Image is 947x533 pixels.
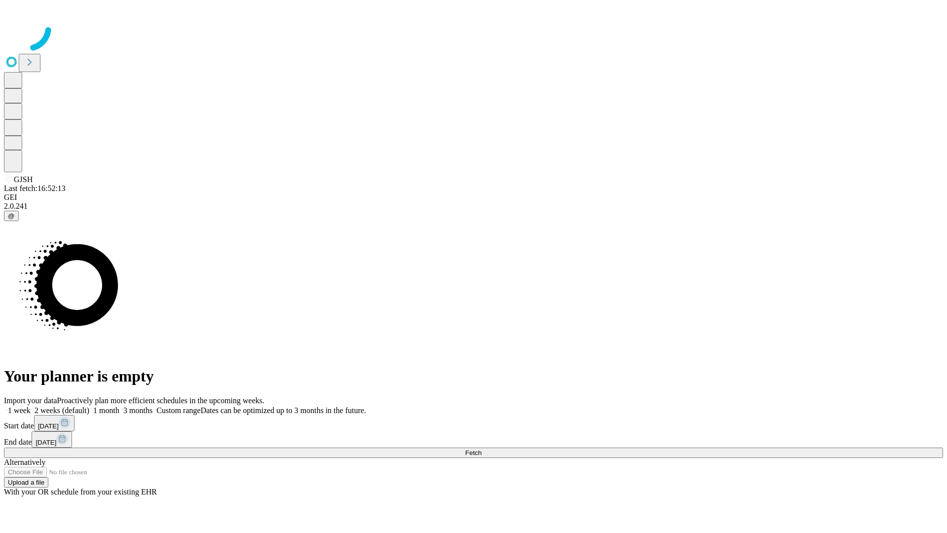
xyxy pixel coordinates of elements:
[36,439,56,446] span: [DATE]
[32,431,72,448] button: [DATE]
[4,211,19,221] button: @
[4,396,57,405] span: Import your data
[156,406,200,415] span: Custom range
[8,212,15,220] span: @
[4,202,943,211] div: 2.0.241
[4,448,943,458] button: Fetch
[34,415,74,431] button: [DATE]
[4,477,48,488] button: Upload a file
[4,193,943,202] div: GEI
[4,458,45,466] span: Alternatively
[4,415,943,431] div: Start date
[201,406,366,415] span: Dates can be optimized up to 3 months in the future.
[38,422,59,430] span: [DATE]
[8,406,31,415] span: 1 week
[4,184,66,192] span: Last fetch: 16:52:13
[14,175,33,184] span: GJSH
[4,431,943,448] div: End date
[4,367,943,385] h1: Your planner is empty
[465,449,481,457] span: Fetch
[4,488,157,496] span: With your OR schedule from your existing EHR
[123,406,152,415] span: 3 months
[35,406,89,415] span: 2 weeks (default)
[93,406,119,415] span: 1 month
[57,396,264,405] span: Proactively plan more efficient schedules in the upcoming weeks.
